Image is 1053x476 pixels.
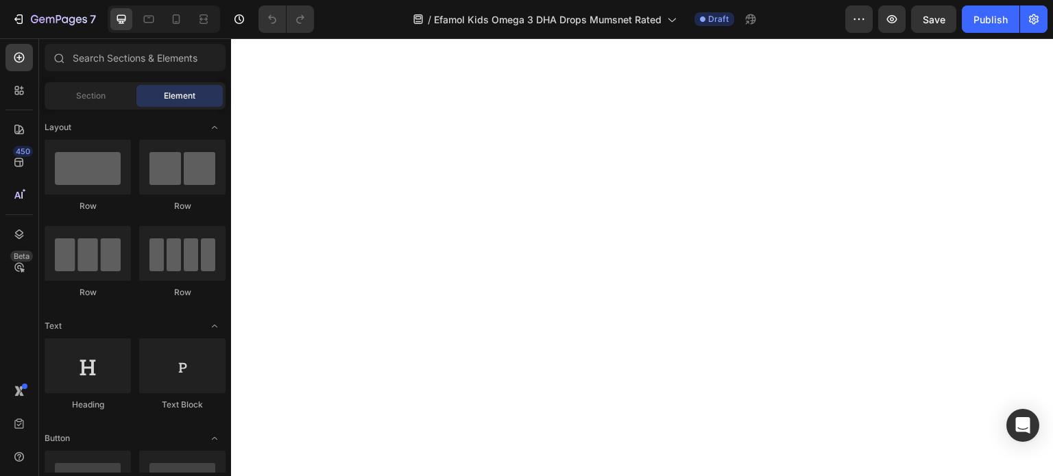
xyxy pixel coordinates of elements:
[258,5,314,33] div: Undo/Redo
[13,146,33,157] div: 450
[45,320,62,332] span: Text
[923,14,945,25] span: Save
[1006,409,1039,442] div: Open Intercom Messenger
[45,286,131,299] div: Row
[973,12,1008,27] div: Publish
[45,200,131,212] div: Row
[204,427,226,449] span: Toggle open
[204,315,226,337] span: Toggle open
[90,11,96,27] p: 7
[164,90,195,102] span: Element
[10,251,33,262] div: Beta
[204,116,226,138] span: Toggle open
[708,13,729,25] span: Draft
[139,399,226,411] div: Text Block
[911,5,956,33] button: Save
[434,12,662,27] span: Efamol Kids Omega 3 DHA Drops Mumsnet Rated
[45,432,70,444] span: Button
[962,5,1019,33] button: Publish
[139,200,226,212] div: Row
[139,286,226,299] div: Row
[428,12,431,27] span: /
[76,90,106,102] span: Section
[45,121,71,134] span: Layout
[5,5,102,33] button: 7
[45,44,226,71] input: Search Sections & Elements
[45,399,131,411] div: Heading
[231,38,1053,476] iframe: Design area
